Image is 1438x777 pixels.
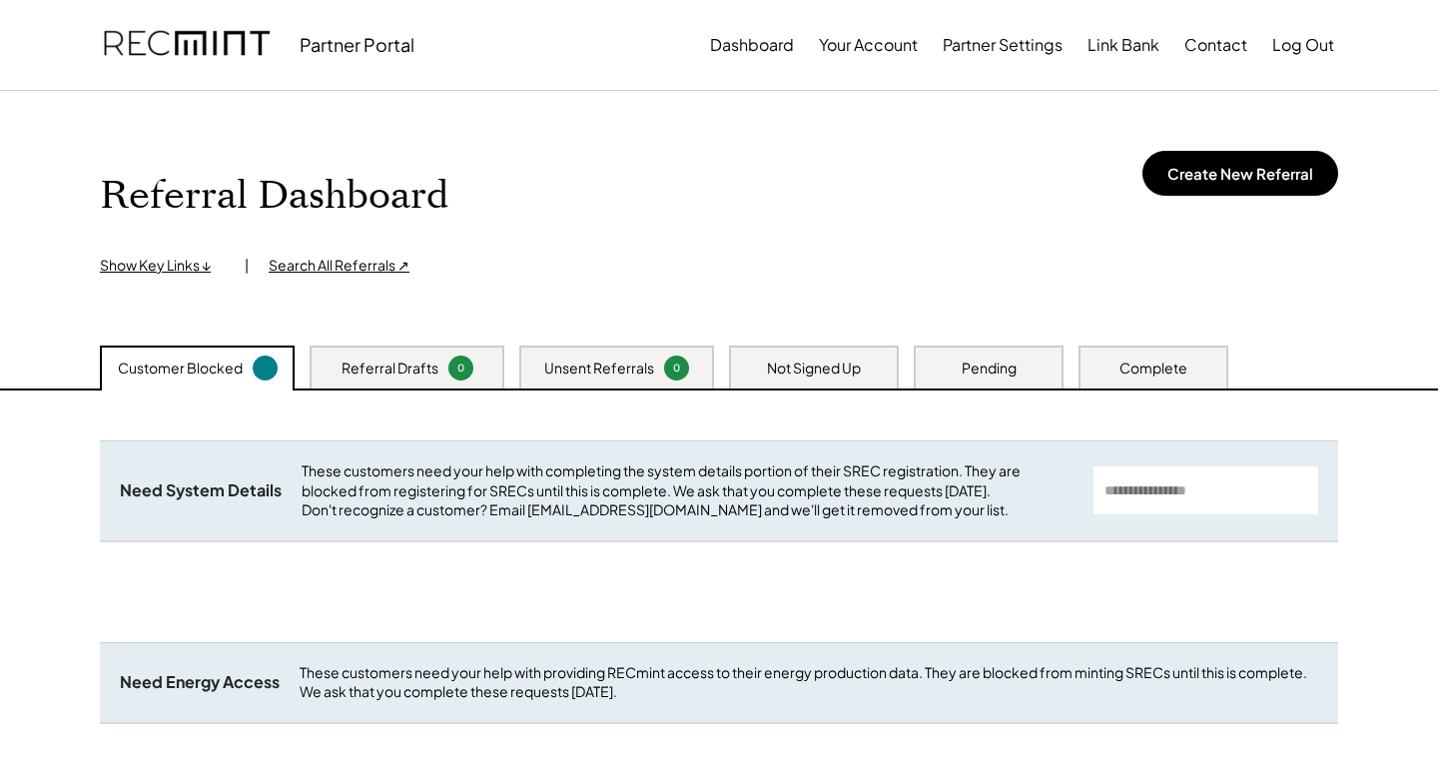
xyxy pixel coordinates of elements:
div: Customer Blocked [118,359,243,379]
h1: Referral Dashboard [100,173,448,220]
div: Referral Drafts [342,359,438,379]
button: Your Account [819,25,918,65]
div: | [245,256,249,276]
div: Show Key Links ↓ [100,256,225,276]
button: Contact [1184,25,1247,65]
button: Dashboard [710,25,794,65]
button: Create New Referral [1142,151,1338,196]
img: yH5BAEAAAAALAAAAAABAAEAAAIBRAA7 [518,141,628,251]
div: Need System Details [120,480,282,501]
div: Unsent Referrals [544,359,654,379]
img: recmint-logotype%403x.png [104,11,270,79]
button: Partner Settings [943,25,1063,65]
div: Pending [962,359,1017,379]
button: Log Out [1272,25,1334,65]
div: These customers need your help with providing RECmint access to their energy production data. The... [300,663,1318,702]
button: Link Bank [1087,25,1159,65]
div: Complete [1119,359,1187,379]
div: Not Signed Up [767,359,861,379]
div: Need Energy Access [120,672,280,693]
div: Search All Referrals ↗ [269,256,409,276]
div: 0 [667,361,686,376]
div: These customers need your help with completing the system details portion of their SREC registrat... [302,461,1074,520]
div: 0 [451,361,470,376]
div: Partner Portal [300,33,414,56]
